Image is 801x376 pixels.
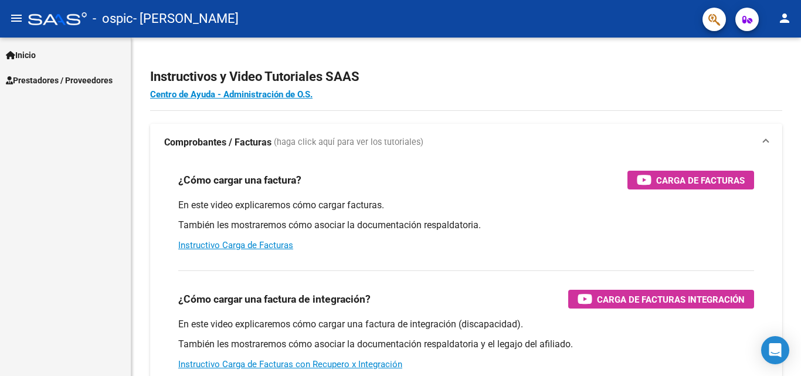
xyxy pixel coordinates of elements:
button: Carga de Facturas Integración [568,290,754,309]
span: Carga de Facturas Integración [597,292,745,307]
button: Carga de Facturas [627,171,754,189]
strong: Comprobantes / Facturas [164,136,271,149]
mat-icon: person [778,11,792,25]
h3: ¿Cómo cargar una factura? [178,172,301,188]
div: Open Intercom Messenger [761,336,789,364]
a: Instructivo Carga de Facturas con Recupero x Integración [178,359,402,370]
a: Centro de Ayuda - Administración de O.S. [150,89,313,100]
a: Instructivo Carga de Facturas [178,240,293,250]
p: También les mostraremos cómo asociar la documentación respaldatoria y el legajo del afiliado. [178,338,754,351]
span: - [PERSON_NAME] [133,6,239,32]
span: Carga de Facturas [656,173,745,188]
span: - ospic [93,6,133,32]
p: En este video explicaremos cómo cargar facturas. [178,199,754,212]
span: (haga click aquí para ver los tutoriales) [274,136,423,149]
p: En este video explicaremos cómo cargar una factura de integración (discapacidad). [178,318,754,331]
h3: ¿Cómo cargar una factura de integración? [178,291,371,307]
span: Inicio [6,49,36,62]
span: Prestadores / Proveedores [6,74,113,87]
h2: Instructivos y Video Tutoriales SAAS [150,66,782,88]
mat-icon: menu [9,11,23,25]
mat-expansion-panel-header: Comprobantes / Facturas (haga click aquí para ver los tutoriales) [150,124,782,161]
p: También les mostraremos cómo asociar la documentación respaldatoria. [178,219,754,232]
